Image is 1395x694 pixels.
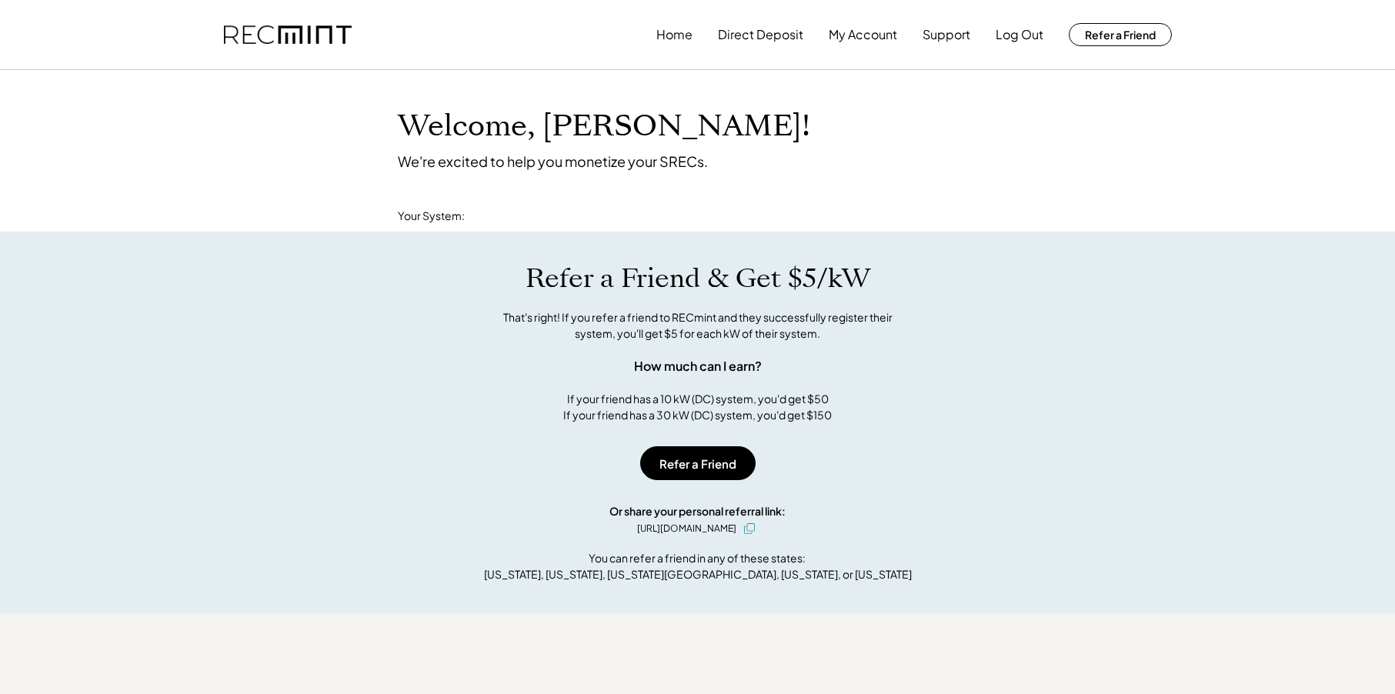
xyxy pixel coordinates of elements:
button: Refer a Friend [640,446,756,480]
div: [URL][DOMAIN_NAME] [637,522,736,536]
button: Home [656,19,692,50]
div: If your friend has a 10 kW (DC) system, you'd get $50 If your friend has a 30 kW (DC) system, you... [563,391,832,423]
button: Support [923,19,970,50]
button: click to copy [740,519,759,538]
div: You can refer a friend in any of these states: [US_STATE], [US_STATE], [US_STATE][GEOGRAPHIC_DATA... [484,550,912,582]
img: recmint-logotype%403x.png [224,25,352,45]
button: Log Out [996,19,1043,50]
button: Direct Deposit [718,19,803,50]
div: That's right! If you refer a friend to RECmint and they successfully register their system, you'l... [486,309,909,342]
div: We're excited to help you monetize your SRECs. [398,152,708,170]
div: Your System: [398,209,465,224]
div: How much can I earn? [634,357,762,375]
button: Refer a Friend [1069,23,1172,46]
div: Or share your personal referral link: [609,503,786,519]
button: My Account [829,19,897,50]
h1: Refer a Friend & Get $5/kW [526,262,870,295]
h1: Welcome, [PERSON_NAME]! [398,108,810,145]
